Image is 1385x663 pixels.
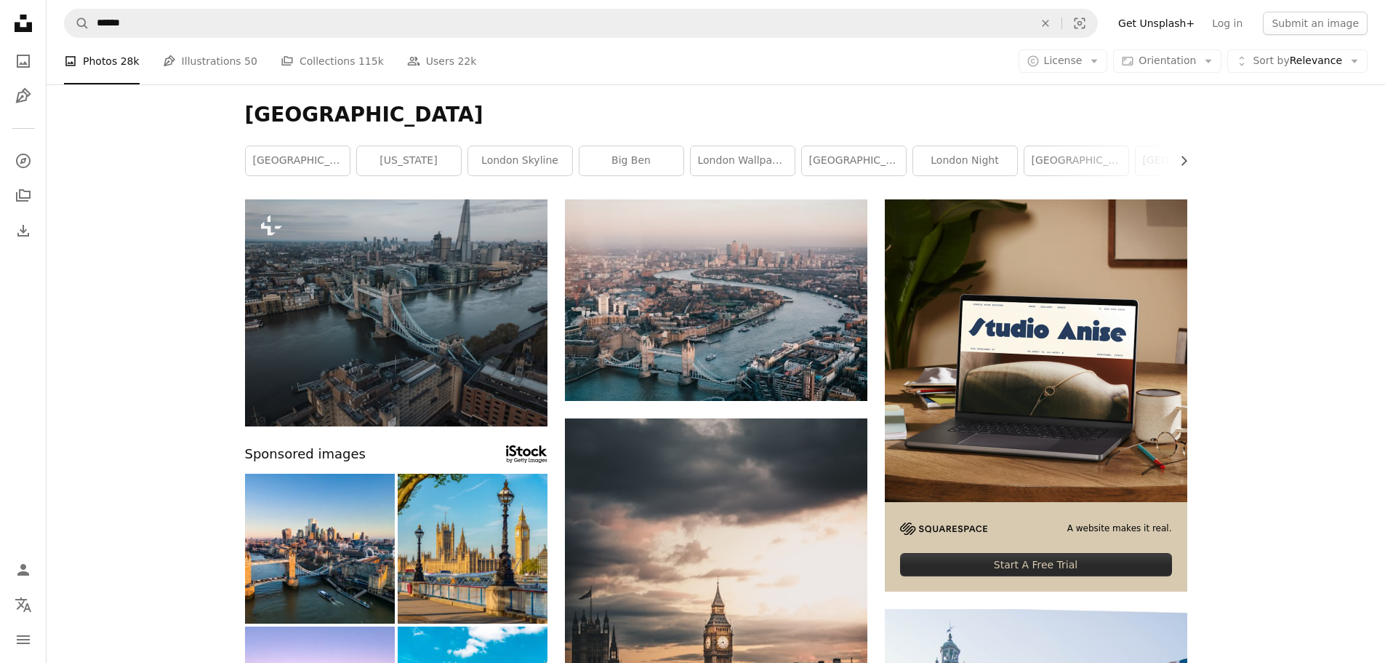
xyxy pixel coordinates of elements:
[64,9,1098,38] form: Find visuals sitewide
[245,444,366,465] span: Sponsored images
[565,601,867,614] a: Big Ben tower
[1113,49,1221,73] button: Orientation
[9,146,38,175] a: Explore
[398,474,547,624] img: Houses of Parliament and Big Ben seen from Queen's Walk, London, UK
[1024,146,1128,175] a: [GEOGRAPHIC_DATA]
[9,82,38,111] a: Illustrations
[9,590,38,619] button: Language
[245,474,395,624] img: Aerial View of Tower Bridge and the City of London at Sunrise, UK
[1227,49,1368,73] button: Sort byRelevance
[1062,9,1097,37] button: Visual search
[357,146,461,175] a: [US_STATE]
[457,53,476,69] span: 22k
[468,146,572,175] a: london skyline
[913,146,1017,175] a: london night
[1139,55,1196,66] span: Orientation
[1263,12,1368,35] button: Submit an image
[900,553,1172,576] div: Start A Free Trial
[65,9,89,37] button: Search Unsplash
[9,555,38,584] a: Log in / Sign up
[1067,523,1172,535] span: A website makes it real.
[245,102,1187,128] h1: [GEOGRAPHIC_DATA]
[9,625,38,654] button: Menu
[1109,12,1203,35] a: Get Unsplash+
[1029,9,1061,37] button: Clear
[1171,146,1187,175] button: scroll list to the right
[691,146,795,175] a: london wallpaper
[281,38,384,84] a: Collections 115k
[245,199,547,426] img: an aerial view of the city of london
[407,38,477,84] a: Users 22k
[900,523,987,535] img: file-1705255347840-230a6ab5bca9image
[579,146,683,175] a: big ben
[1044,55,1083,66] span: License
[1203,12,1251,35] a: Log in
[885,199,1187,502] img: file-1705123271268-c3eaf6a79b21image
[802,146,906,175] a: [GEOGRAPHIC_DATA]
[885,199,1187,592] a: A website makes it real.Start A Free Trial
[9,47,38,76] a: Photos
[245,306,547,319] a: an aerial view of the city of london
[9,216,38,245] a: Download History
[1253,55,1289,66] span: Sort by
[163,38,257,84] a: Illustrations 50
[565,199,867,401] img: aerial photography of London skyline during daytime
[246,146,350,175] a: [GEOGRAPHIC_DATA]
[1136,146,1240,175] a: [GEOGRAPHIC_DATA]
[9,181,38,210] a: Collections
[1253,54,1342,68] span: Relevance
[1019,49,1108,73] button: License
[565,293,867,306] a: aerial photography of London skyline during daytime
[244,53,257,69] span: 50
[358,53,384,69] span: 115k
